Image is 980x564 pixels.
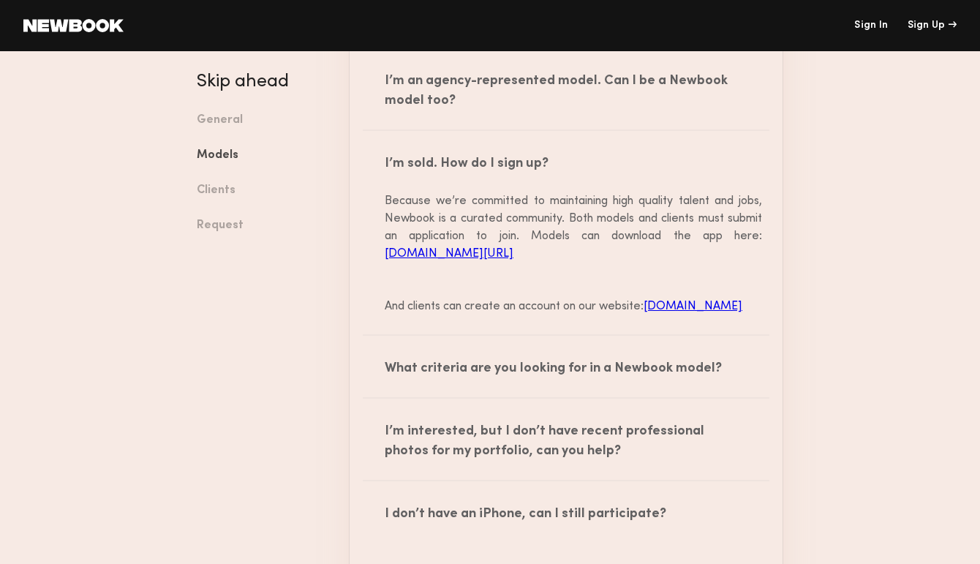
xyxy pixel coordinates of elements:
[370,192,762,315] div: Because we’re committed to maintaining high quality talent and jobs, Newbook is a curated communi...
[197,138,327,173] a: Models
[350,399,783,480] div: I’m interested, but I don’t have recent professional photos for my portfolio, can you help?
[350,48,783,129] div: I’m an agency-represented model. Can I be a Newbook model too?
[350,131,783,192] div: I’m sold. How do I sign up?
[350,481,783,543] div: I don’t have an iPhone, can I still participate?
[385,248,513,260] a: [DOMAIN_NAME][URL]
[908,20,957,31] div: Sign Up
[644,301,742,312] a: [DOMAIN_NAME]
[854,20,888,31] a: Sign In
[197,208,327,244] a: Request
[197,173,327,208] a: Clients
[197,73,327,91] h4: Skip ahead
[197,103,327,138] a: General
[350,336,783,397] div: What criteria are you looking for in a Newbook model?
